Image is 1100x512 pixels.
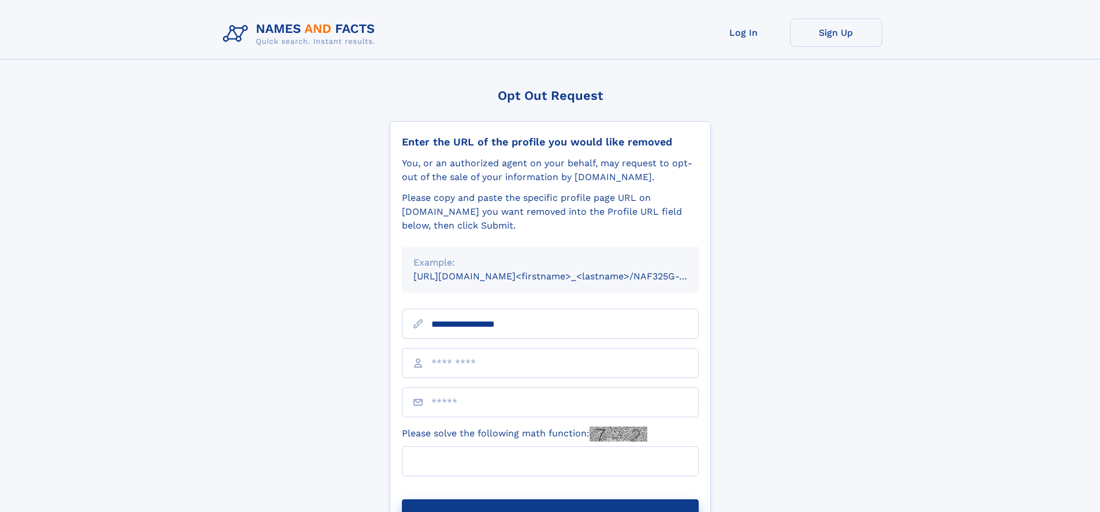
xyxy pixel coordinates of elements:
div: Please copy and paste the specific profile page URL on [DOMAIN_NAME] you want removed into the Pr... [402,191,699,233]
div: Example: [413,256,687,270]
small: [URL][DOMAIN_NAME]<firstname>_<lastname>/NAF325G-xxxxxxxx [413,271,721,282]
img: Logo Names and Facts [218,18,385,50]
div: You, or an authorized agent on your behalf, may request to opt-out of the sale of your informatio... [402,156,699,184]
div: Enter the URL of the profile you would like removed [402,136,699,148]
div: Opt Out Request [390,88,711,103]
label: Please solve the following math function: [402,427,647,442]
a: Sign Up [790,18,882,47]
a: Log In [698,18,790,47]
